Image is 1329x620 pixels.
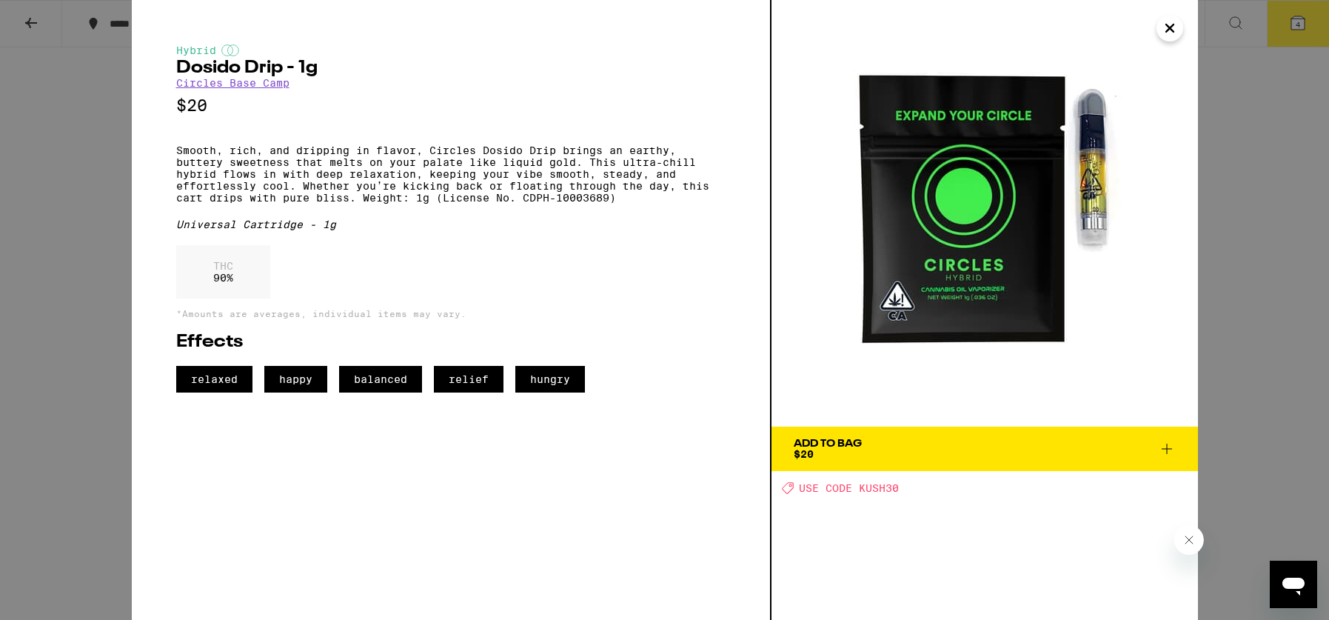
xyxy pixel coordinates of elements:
div: Universal Cartridge - 1g [176,219,726,230]
span: relaxed [176,366,252,393]
iframe: Button to launch messaging window [1270,561,1317,608]
span: hungry [515,366,585,393]
p: Smooth, rich, and dripping in flavor, Circles Dosido Drip brings an earthy, buttery sweetness tha... [176,144,726,204]
p: *Amounts are averages, individual items may vary. [176,309,726,319]
div: Add To Bag [794,439,862,449]
p: THC [213,260,233,272]
span: $20 [794,448,814,460]
h2: Effects [176,333,726,351]
div: 90 % [176,245,270,299]
span: relief [434,366,503,393]
div: Hybrid [176,44,726,56]
button: Add To Bag$20 [771,427,1198,471]
span: balanced [339,366,422,393]
span: Hi. Need any help? [9,10,107,22]
p: $20 [176,96,726,115]
button: Close [1156,15,1183,41]
iframe: Close message [1174,525,1204,555]
span: USE CODE KUSH30 [799,482,899,494]
h2: Dosido Drip - 1g [176,59,726,77]
a: Circles Base Camp [176,77,289,89]
img: hybridColor.svg [221,44,239,56]
span: happy [264,366,327,393]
